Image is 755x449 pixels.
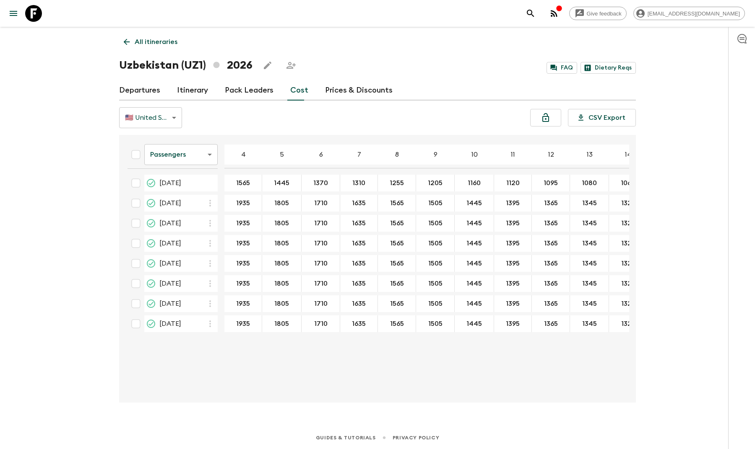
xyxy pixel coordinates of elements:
[534,215,568,232] button: 1365
[146,178,156,188] svg: Proposed
[530,109,561,126] button: Lock costs
[494,275,532,292] div: 18 Sep 2026; 11
[418,215,453,232] button: 1505
[494,195,532,212] div: 22 May 2026; 11
[241,150,246,160] p: 4
[159,279,181,289] span: [DATE]
[262,215,302,232] div: 12 Jun 2026; 5
[342,295,376,312] button: 1635
[226,195,260,212] button: 1935
[146,299,156,309] svg: Proposed
[587,150,593,160] p: 13
[380,195,414,212] button: 1565
[609,175,648,191] div: 24 Apr 2026; 14
[226,215,260,232] button: 1935
[342,175,375,191] button: 1310
[340,315,378,332] div: 23 Oct 2026; 7
[146,238,156,248] svg: Proposed
[456,195,492,212] button: 1445
[532,215,570,232] div: 12 Jun 2026; 12
[159,258,181,268] span: [DATE]
[224,275,262,292] div: 18 Sep 2026; 4
[159,178,181,188] span: [DATE]
[224,255,262,272] div: 11 Sep 2026; 4
[340,215,378,232] div: 12 Jun 2026; 7
[264,315,299,332] button: 1805
[304,235,338,252] button: 1710
[262,295,302,312] div: 09 Oct 2026; 5
[609,215,648,232] div: 12 Jun 2026; 14
[264,175,299,191] button: 1445
[455,175,494,191] div: 24 Apr 2026; 10
[264,295,299,312] button: 1805
[609,275,648,292] div: 18 Sep 2026; 14
[380,175,414,191] button: 1255
[609,235,648,252] div: 04 Sep 2026; 14
[416,175,455,191] div: 24 Apr 2026; 9
[455,235,494,252] div: 04 Sep 2026; 10
[380,295,414,312] button: 1565
[316,433,376,442] a: Guides & Tutorials
[532,195,570,212] div: 22 May 2026; 12
[264,215,299,232] button: 1805
[302,275,340,292] div: 18 Sep 2026; 6
[570,215,609,232] div: 12 Jun 2026; 13
[471,150,478,160] p: 10
[144,143,218,166] div: Passengers
[342,195,376,212] button: 1635
[581,62,636,74] a: Dietary Reqs
[548,150,554,160] p: 12
[380,315,414,332] button: 1565
[264,235,299,252] button: 1805
[456,275,492,292] button: 1445
[456,295,492,312] button: 1445
[418,315,453,332] button: 1505
[290,80,308,101] a: Cost
[496,255,530,272] button: 1395
[625,150,632,160] p: 14
[572,295,607,312] button: 1345
[378,175,416,191] div: 24 Apr 2026; 8
[418,235,453,252] button: 1505
[609,315,648,332] div: 23 Oct 2026; 14
[416,275,455,292] div: 18 Sep 2026; 9
[572,315,607,332] button: 1345
[494,235,532,252] div: 04 Sep 2026; 11
[304,275,338,292] button: 1710
[224,295,262,312] div: 09 Oct 2026; 4
[570,315,609,332] div: 23 Oct 2026; 13
[393,433,439,442] a: Privacy Policy
[378,195,416,212] div: 22 May 2026; 8
[224,175,262,191] div: 24 Apr 2026; 4
[302,235,340,252] div: 04 Sep 2026; 6
[280,150,284,160] p: 5
[224,235,262,252] div: 04 Sep 2026; 4
[572,255,607,272] button: 1345
[5,5,22,22] button: menu
[226,255,260,272] button: 1935
[494,215,532,232] div: 12 Jun 2026; 11
[262,275,302,292] div: 18 Sep 2026; 5
[146,279,156,289] svg: Proposed
[570,255,609,272] div: 11 Sep 2026; 13
[146,198,156,208] svg: Proposed
[568,109,636,126] button: CSV Export
[177,80,208,101] a: Itinerary
[159,218,181,228] span: [DATE]
[395,150,399,160] p: 8
[378,235,416,252] div: 04 Sep 2026; 8
[304,195,338,212] button: 1710
[570,235,609,252] div: 04 Sep 2026; 13
[159,238,181,248] span: [DATE]
[458,175,491,191] button: 1160
[609,195,648,212] div: 22 May 2026; 14
[511,150,515,160] p: 11
[494,255,532,272] div: 11 Sep 2026; 11
[302,215,340,232] div: 12 Jun 2026; 6
[262,235,302,252] div: 04 Sep 2026; 5
[611,235,646,252] button: 1325
[418,255,453,272] button: 1505
[416,235,455,252] div: 04 Sep 2026; 9
[532,255,570,272] div: 11 Sep 2026; 12
[226,175,260,191] button: 1565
